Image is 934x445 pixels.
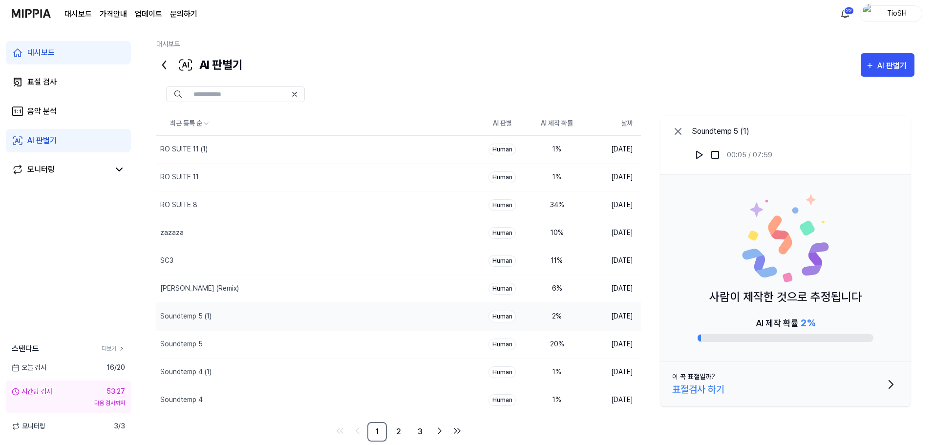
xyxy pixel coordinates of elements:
[584,275,641,302] td: [DATE]
[488,394,516,406] div: Human
[170,8,197,20] a: 문의하기
[672,372,715,382] div: 이 곡 표절일까?
[584,302,641,330] td: [DATE]
[537,367,576,377] div: 1 %
[27,47,55,59] div: 대시보드
[537,172,576,182] div: 1 %
[839,8,851,20] img: 알림
[367,422,387,442] a: 1
[837,6,853,21] button: 알림22
[584,247,641,275] td: [DATE]
[160,172,199,182] div: RO SUITE 11
[160,395,203,405] div: Soundtemp 4
[488,171,516,183] div: Human
[584,191,641,219] td: [DATE]
[860,5,922,22] button: profileTioSH
[488,339,516,350] div: Human
[537,339,576,349] div: 20 %
[877,60,910,72] div: AI 판별기
[6,41,131,64] a: 대시보드
[160,367,212,377] div: Soundtemp 4 (1)
[584,135,641,163] td: [DATE]
[844,7,854,15] div: 22
[727,150,772,160] div: 00:05 / 07:59
[102,344,125,353] a: 더보기
[878,8,916,19] div: TioSH
[106,386,125,397] div: 53:27
[12,164,109,175] a: 모니터링
[12,362,46,373] span: 오늘 검사
[710,150,720,160] img: stop
[584,112,641,135] th: 날짜
[537,144,576,154] div: 1 %
[12,343,39,355] span: 스탠다드
[537,255,576,266] div: 11 %
[692,126,772,137] div: Soundtemp 5 (1)
[863,4,875,23] img: profile
[389,422,408,442] a: 2
[160,339,203,349] div: Soundtemp 5
[332,423,348,439] a: Go to first page
[530,112,584,135] th: AI 제작 확률
[488,199,516,211] div: Human
[584,330,641,358] td: [DATE]
[695,150,704,160] img: play
[584,358,641,386] td: [DATE]
[6,100,131,123] a: 음악 분석
[410,422,430,442] a: 3
[174,90,182,98] img: Search
[100,8,127,20] button: 가격안내
[537,311,576,321] div: 2 %
[160,228,184,238] div: zazaza
[488,144,516,155] div: Human
[350,423,365,439] a: Go to previous page
[449,423,465,439] a: Go to last page
[156,422,641,442] nav: pagination
[861,53,914,77] button: AI 판별기
[660,362,911,406] button: 이 곡 표절일까?표절검사 하기
[672,382,724,397] div: 표절검사 하기
[6,129,131,152] a: AI 판별기
[584,219,641,247] td: [DATE]
[12,421,45,431] span: 모니터링
[160,311,212,321] div: Soundtemp 5 (1)
[114,421,125,431] span: 3 / 3
[537,395,576,405] div: 1 %
[12,399,125,407] div: 다음 검사까지
[6,70,131,94] a: 표절 검사
[432,423,447,439] a: Go to next page
[27,135,57,147] div: AI 판별기
[27,164,55,175] div: 모니터링
[709,288,862,306] p: 사람이 제작한 것으로 추정됩니다
[742,194,829,282] img: Human
[64,8,92,20] a: 대시보드
[12,386,52,397] div: 시간당 검사
[537,228,576,238] div: 10 %
[488,366,516,378] div: Human
[584,386,641,414] td: [DATE]
[488,283,516,295] div: Human
[584,163,641,191] td: [DATE]
[160,255,173,266] div: SC3
[537,200,576,210] div: 34 %
[537,283,576,294] div: 6 %
[756,316,815,330] div: AI 제작 확률
[801,317,815,329] span: 2 %
[135,8,162,20] a: 업데이트
[156,53,243,77] div: AI 판별기
[488,311,516,322] div: Human
[488,255,516,267] div: Human
[488,227,516,239] div: Human
[156,40,180,48] a: 대시보드
[475,112,530,135] th: AI 판별
[106,362,125,373] span: 16 / 20
[160,144,208,154] div: RO SUITE 11 (1)
[27,106,57,117] div: 음악 분석
[160,283,239,294] div: [PERSON_NAME] (Remix)
[160,200,197,210] div: RO SUITE 8
[27,76,57,88] div: 표절 검사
